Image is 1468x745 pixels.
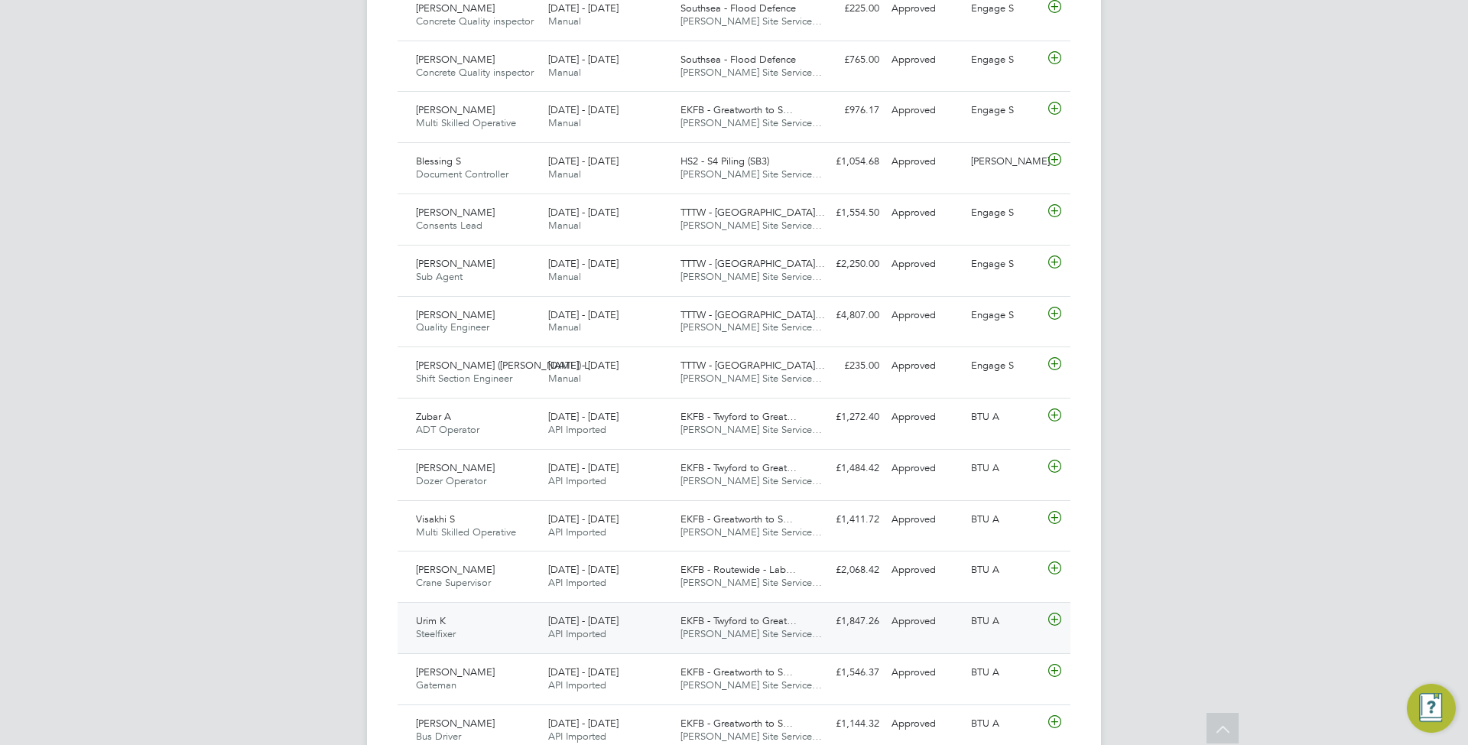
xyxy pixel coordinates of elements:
span: [PERSON_NAME] Site Service… [680,372,822,385]
span: [PERSON_NAME] Site Service… [680,15,822,28]
div: Approved [885,149,965,174]
span: Crane Supervisor [416,576,491,589]
span: [DATE] - [DATE] [548,359,619,372]
span: API Imported [548,423,606,436]
span: TTTW - [GEOGRAPHIC_DATA]… [680,359,825,372]
span: [PERSON_NAME] ([PERSON_NAME]) L [416,359,589,372]
span: [PERSON_NAME] Site Service… [680,168,822,181]
span: Quality Engineer [416,320,489,333]
div: Approved [885,47,965,73]
span: Dozer Operator [416,474,486,487]
span: [PERSON_NAME] Site Service… [680,66,822,79]
span: [PERSON_NAME] [416,2,495,15]
div: £1,554.50 [806,200,885,226]
span: ADT Operator [416,423,479,436]
div: Approved [885,200,965,226]
span: Urim K [416,614,446,627]
span: Multi Skilled Operative [416,525,516,538]
span: EKFB - Greatworth to S… [680,103,793,116]
span: Steelfixer [416,627,456,640]
span: EKFB - Twyford to Great… [680,461,797,474]
span: Sub Agent [416,270,463,283]
div: BTU A [965,609,1044,634]
span: Manual [548,372,581,385]
div: Approved [885,609,965,634]
span: [DATE] - [DATE] [548,2,619,15]
span: [DATE] - [DATE] [548,257,619,270]
div: [PERSON_NAME] [965,149,1044,174]
div: £4,807.00 [806,303,885,328]
div: £1,054.68 [806,149,885,174]
span: Bus Driver [416,730,461,743]
div: £1,847.26 [806,609,885,634]
span: API Imported [548,474,606,487]
span: Manual [548,219,581,232]
span: [PERSON_NAME] Site Service… [680,116,822,129]
span: [DATE] - [DATE] [548,563,619,576]
span: [PERSON_NAME] Site Service… [680,627,822,640]
span: [PERSON_NAME] Site Service… [680,678,822,691]
span: [DATE] - [DATE] [548,461,619,474]
div: Approved [885,660,965,685]
span: API Imported [548,730,606,743]
span: [PERSON_NAME] [416,461,495,474]
span: Manual [548,116,581,129]
span: EKFB - Twyford to Great… [680,410,797,423]
span: [DATE] - [DATE] [548,155,619,168]
span: Concrete Quality inspector [416,15,534,28]
div: BTU A [965,456,1044,481]
div: BTU A [965,558,1044,583]
span: [PERSON_NAME] Site Service… [680,730,822,743]
div: BTU A [965,405,1044,430]
span: [DATE] - [DATE] [548,665,619,678]
div: Approved [885,456,965,481]
div: Approved [885,711,965,737]
div: Approved [885,303,965,328]
span: [PERSON_NAME] Site Service… [680,270,822,283]
div: Engage S [965,98,1044,123]
span: [DATE] - [DATE] [548,53,619,66]
span: Manual [548,270,581,283]
div: £1,484.42 [806,456,885,481]
span: Manual [548,15,581,28]
span: Southsea - Flood Defence [680,2,796,15]
span: HS2 - S4 Piling (SB3) [680,155,769,168]
span: Shift Section Engineer [416,372,512,385]
span: [DATE] - [DATE] [548,614,619,627]
div: Approved [885,405,965,430]
div: £235.00 [806,353,885,379]
span: Manual [548,168,581,181]
span: API Imported [548,627,606,640]
span: [PERSON_NAME] Site Service… [680,576,822,589]
span: [DATE] - [DATE] [548,410,619,423]
div: Approved [885,353,965,379]
span: [PERSON_NAME] [416,103,495,116]
div: Approved [885,252,965,277]
button: Engage Resource Center [1407,684,1456,733]
span: EKFB - Routewide - Lab… [680,563,796,576]
div: £976.17 [806,98,885,123]
div: £2,250.00 [806,252,885,277]
div: Engage S [965,47,1044,73]
div: £1,411.72 [806,507,885,532]
div: BTU A [965,660,1044,685]
span: [DATE] - [DATE] [548,103,619,116]
div: Approved [885,507,965,532]
span: TTTW - [GEOGRAPHIC_DATA]… [680,308,825,321]
span: Manual [548,320,581,333]
span: [PERSON_NAME] [416,665,495,678]
span: Gateman [416,678,456,691]
span: Multi Skilled Operative [416,116,516,129]
span: [PERSON_NAME] Site Service… [680,219,822,232]
span: [PERSON_NAME] [416,717,495,730]
div: Approved [885,98,965,123]
span: API Imported [548,576,606,589]
span: EKFB - Greatworth to S… [680,665,793,678]
div: £1,144.32 [806,711,885,737]
span: [DATE] - [DATE] [548,206,619,219]
span: EKFB - Greatworth to S… [680,717,793,730]
div: BTU A [965,507,1044,532]
div: BTU A [965,711,1044,737]
span: TTTW - [GEOGRAPHIC_DATA]… [680,257,825,270]
div: Approved [885,558,965,583]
